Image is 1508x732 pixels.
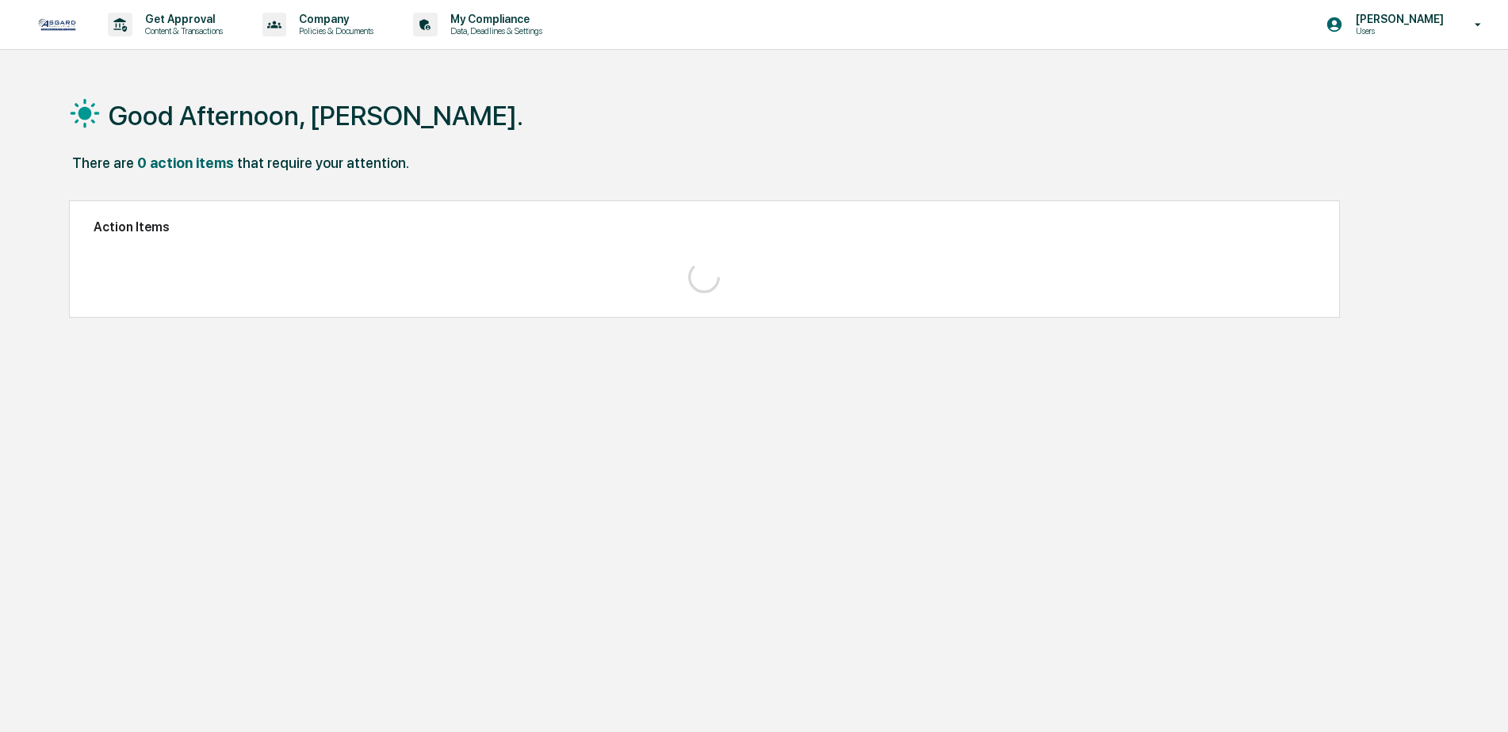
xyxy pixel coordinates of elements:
[132,25,231,36] p: Content & Transactions
[137,154,234,171] div: 0 action items
[94,219,1315,234] h2: Action Items
[438,25,550,36] p: Data, Deadlines & Settings
[72,154,134,171] div: There are
[132,13,231,25] p: Get Approval
[286,13,381,25] p: Company
[1343,25,1452,36] p: Users
[237,154,409,171] div: that require your attention.
[286,25,381,36] p: Policies & Documents
[1343,13,1452,25] p: [PERSON_NAME]
[438,13,550,25] p: My Compliance
[38,18,76,30] img: logo
[109,100,523,132] h1: Good Afternoon, [PERSON_NAME].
